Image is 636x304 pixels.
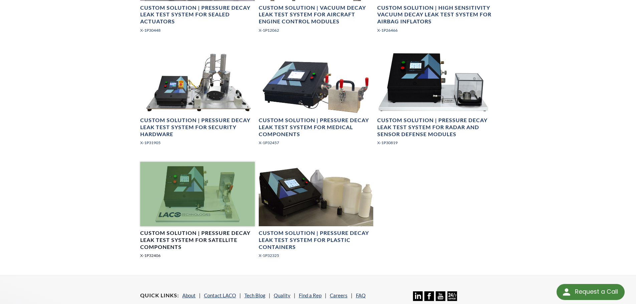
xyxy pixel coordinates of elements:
h4: Custom Solution | Pressure Decay Leak Test System for Radar and Sensor Defense Modules [377,117,492,137]
h4: Quick Links [140,292,179,299]
p: X-1P26466 [377,27,492,33]
img: 24/7 Support Icon [447,291,457,301]
p: X-1P31905 [140,139,255,146]
a: Tech Blog [244,292,265,298]
a: Contact LACO [204,292,236,298]
a: Pressure decay leak test system for medical components, front viewCustom Solution | Pressure Deca... [259,49,373,151]
a: Careers [330,292,348,298]
h4: Custom Solution | Pressure Decay Leak Test System for Sealed Actuators [140,4,255,25]
h4: Custom Solution | Pressure Decay Leak Test System for Satellite Components [140,230,255,250]
a: 24/7 Support [447,296,457,302]
h4: Custom Solution | High Sensitivity Vacuum Decay Leak Test System for Airbag Inflators [377,4,492,25]
p: X-1P32406 [140,252,255,259]
a: Quality [274,292,290,298]
p: X-1P30819 [377,139,492,146]
img: round button [561,287,572,297]
h4: Custom Solution | Pressure Decay Leak Test System for Medical Components [259,117,373,137]
p: X-1P32457 [259,139,373,146]
a: FAQ [356,292,366,298]
h4: Custom Solution | Pressure Decay Leak Test System for Plastic Containers [259,230,373,250]
p: X-1P30448 [140,27,255,33]
a: About [182,292,196,298]
p: X-1P12062 [259,27,373,33]
div: Request a Call [557,284,625,300]
p: X-1P32325 [259,252,373,259]
a: Find a Rep [299,292,322,298]
a: Pressure Decay Leak Test System with custom tooling, front viewCustom Solution | Pressure Decay L... [140,162,255,264]
h4: Custom Solution | Vacuum Decay Leak Test System for Aircraft Engine Control Modules [259,4,373,25]
a: Pressure decay leak test system for security hardware, front viewCustom Solution | Pressure Decay... [140,49,255,151]
a: Pressure Decay Leak Test System for Radar and Sensor Defense Modules, front viewCustom Solution |... [377,49,492,151]
div: Request a Call [575,284,618,299]
a: Pressure decay leak test system for plastic containers, close-up viewCustom Solution | Pressure D... [259,162,373,264]
h4: Custom Solution | Pressure Decay Leak Test System for Security Hardware [140,117,255,137]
